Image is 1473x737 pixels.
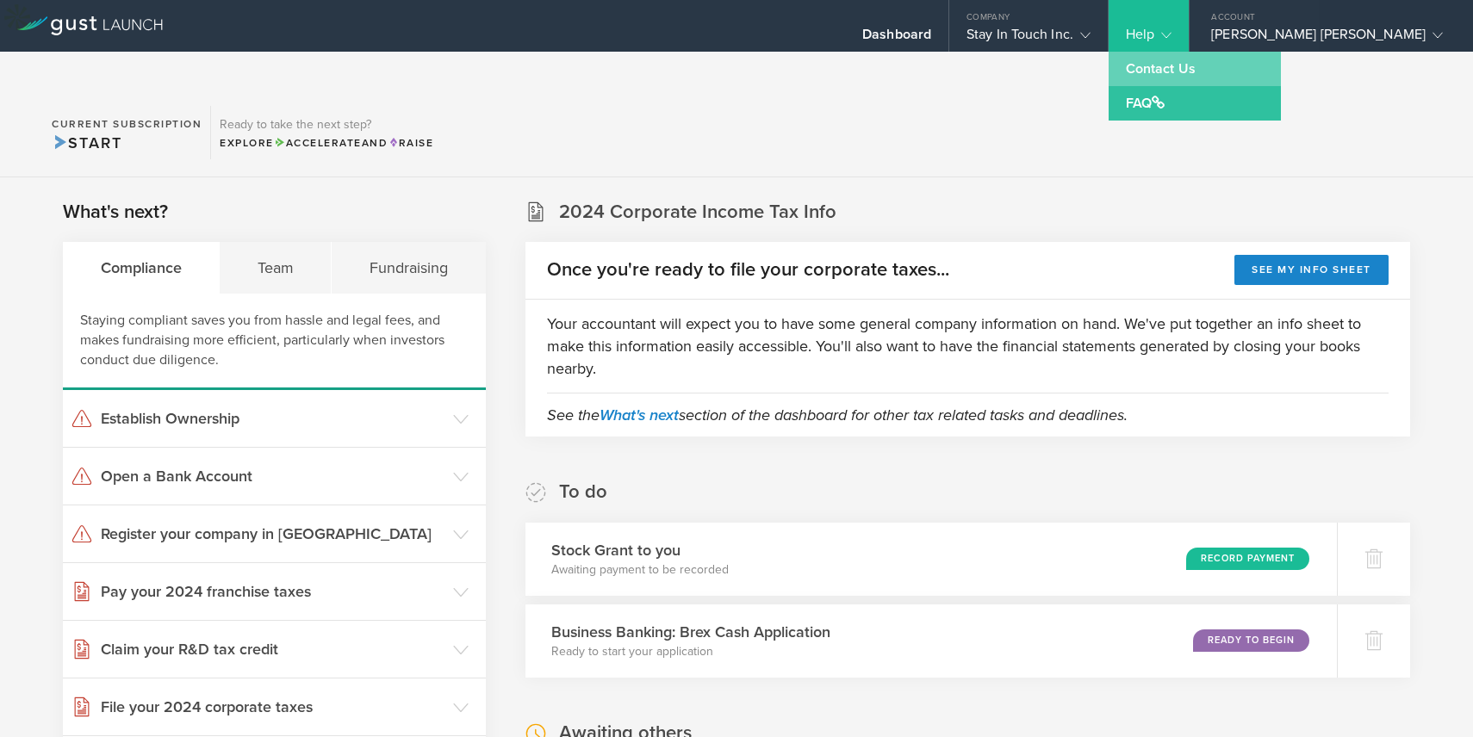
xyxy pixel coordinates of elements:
[101,638,444,660] h3: Claim your R&D tax credit
[220,119,433,131] h3: Ready to take the next step?
[1234,255,1389,285] button: See my info sheet
[547,257,949,282] h2: Once you're ready to file your corporate taxes...
[274,137,362,149] span: Accelerate
[547,406,1128,424] em: See the section of the dashboard for other tax related tasks and deadlines.
[1186,548,1309,570] div: Record Payment
[1126,26,1172,52] div: Help
[220,135,433,151] div: Explore
[101,523,444,545] h3: Register your company in [GEOGRAPHIC_DATA]
[101,407,444,430] h3: Establish Ownership
[220,242,332,294] div: Team
[600,406,679,424] a: What's next
[551,539,729,561] h3: Stock Grant to you
[1211,26,1443,52] div: [PERSON_NAME] [PERSON_NAME]
[551,621,830,643] h3: Business Banking: Brex Cash Application
[862,26,931,52] div: Dashboard
[210,106,442,159] div: Ready to take the next step?ExploreAccelerateandRaise
[547,313,1389,380] p: Your accountant will expect you to have some general company information on hand. We've put toget...
[559,480,607,505] h2: To do
[525,604,1337,678] div: Business Banking: Brex Cash ApplicationReady to start your applicationReady to Begin
[559,200,836,225] h2: 2024 Corporate Income Tax Info
[101,465,444,487] h3: Open a Bank Account
[52,133,121,152] span: Start
[966,26,1091,52] div: Stay In Touch Inc.
[525,523,1337,596] div: Stock Grant to youAwaiting payment to be recordedRecord Payment
[63,294,486,390] div: Staying compliant saves you from hassle and legal fees, and makes fundraising more efficient, par...
[388,137,433,149] span: Raise
[63,200,168,225] h2: What's next?
[101,580,444,603] h3: Pay your 2024 franchise taxes
[332,242,485,294] div: Fundraising
[52,119,202,129] h2: Current Subscription
[551,643,830,660] p: Ready to start your application
[274,137,388,149] span: and
[551,561,729,579] p: Awaiting payment to be recorded
[1193,629,1309,652] div: Ready to Begin
[101,696,444,718] h3: File your 2024 corporate taxes
[63,242,220,294] div: Compliance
